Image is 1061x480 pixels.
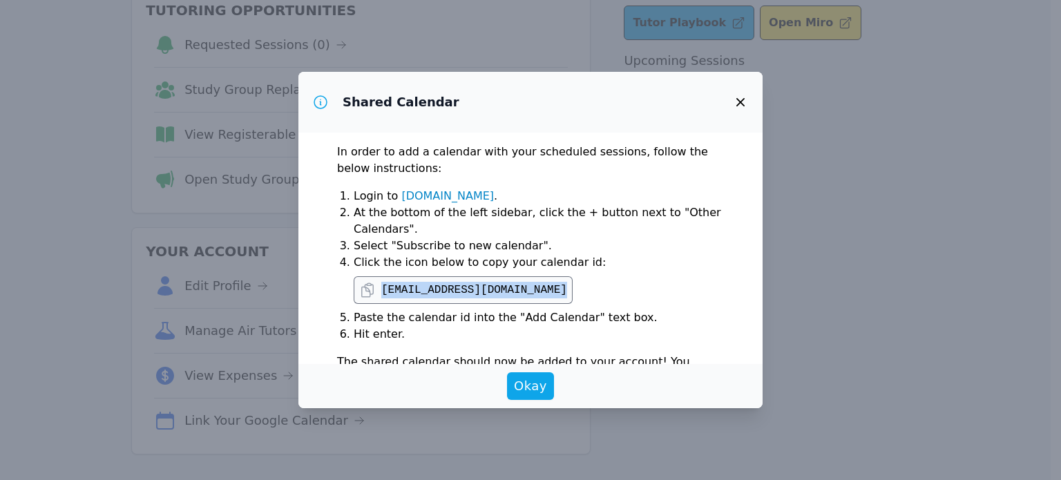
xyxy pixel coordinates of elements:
li: At the bottom of the left sidebar, click the + button next to "Other Calendars". [354,204,724,238]
h3: Shared Calendar [343,94,459,111]
a: [DOMAIN_NAME] [401,189,494,202]
span: Okay [514,376,547,396]
li: Paste the calendar id into the "Add Calendar" text box. [354,309,724,326]
p: The shared calendar should now be added to your account! You should be able to access it from any... [337,354,724,403]
li: Select "Subscribe to new calendar". [354,238,724,254]
pre: [EMAIL_ADDRESS][DOMAIN_NAME] [381,282,567,298]
button: Okay [507,372,554,400]
li: Login to . [354,188,724,204]
li: Click the icon below to copy your calendar id: [354,254,724,304]
p: In order to add a calendar with your scheduled sessions, follow the below instructions: [337,144,724,177]
li: Hit enter. [354,326,724,343]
